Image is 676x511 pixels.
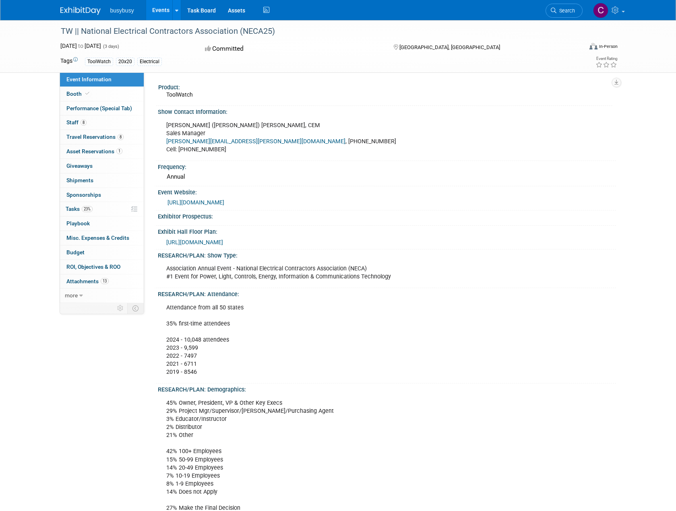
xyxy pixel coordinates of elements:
a: Tasks23% [60,202,144,216]
a: Giveaways [60,159,144,173]
a: Booth [60,87,144,101]
td: Toggle Event Tabs [127,303,144,313]
td: Tags [60,57,78,66]
a: Shipments [60,173,144,188]
div: Committed [203,42,380,56]
span: to [77,43,85,49]
span: ToolWatch [166,91,193,98]
img: ExhibitDay [60,7,101,15]
span: Attachments [66,278,109,284]
div: 20x20 [116,58,134,66]
div: ToolWatch [85,58,113,66]
img: Format-Inperson.png [589,43,597,49]
img: Collin Larson [593,3,608,18]
a: [PERSON_NAME][EMAIL_ADDRESS][PERSON_NAME][DOMAIN_NAME] [166,138,345,145]
a: ROI, Objectives & ROO [60,260,144,274]
div: Frequency: [158,161,616,171]
span: busybusy [110,7,134,14]
a: [URL][DOMAIN_NAME] [166,239,223,245]
span: 8 [118,134,124,140]
span: Playbook [66,220,90,227]
span: more [65,292,78,299]
div: RESEARCH/PLAN: Attendance: [158,288,616,298]
span: Event Information [66,76,112,82]
span: Performance (Special Tab) [66,105,132,111]
span: Shipments [66,177,93,183]
a: Attachments13 [60,274,144,288]
span: Misc. Expenses & Credits [66,235,129,241]
div: Event Website: [158,186,616,196]
a: Event Information [60,72,144,87]
a: Performance (Special Tab) [60,101,144,115]
a: Staff8 [60,115,144,130]
div: In-Person [599,43,618,49]
span: (3 days) [102,44,119,49]
div: Association Annual Event - National Electrical Contractors Association (NECA) #1 Event for Power,... [161,261,527,285]
span: 23% [82,206,93,212]
a: Search [546,4,583,18]
a: [URL][DOMAIN_NAME] [167,199,224,206]
span: [GEOGRAPHIC_DATA], [GEOGRAPHIC_DATA] [399,44,500,50]
span: Tasks [66,206,93,212]
div: Annual [164,171,610,183]
div: Exhibit Hall Floor Plan: [158,226,616,236]
span: Giveaways [66,163,93,169]
span: 13 [101,278,109,284]
div: Electrical [137,58,162,66]
span: [DATE] [DATE] [60,43,101,49]
i: Booth reservation complete [85,91,89,96]
a: more [60,288,144,303]
span: 8 [81,120,87,126]
span: Search [556,8,575,14]
span: Booth [66,91,91,97]
a: Playbook [60,216,144,231]
div: [PERSON_NAME] ([PERSON_NAME]) [PERSON_NAME], CEM Sales Manager , [PHONE_NUMBER] Cell: [PHONE_NUMBER] [161,117,527,158]
div: Event Rating [595,57,617,61]
div: RESEARCH/PLAN: Demographics: [158,383,616,394]
div: RESEARCH/PLAN: Show Type: [158,249,616,260]
div: Exhibitor Prospectus: [158,210,616,220]
div: TW || National Electrical Contractors Association (NECA25) [58,24,571,39]
div: Show Contact Information: [158,106,616,116]
span: Asset Reservations [66,148,122,155]
span: Staff [66,119,87,126]
div: Product: [158,81,612,91]
a: Travel Reservations8 [60,130,144,144]
span: ROI, Objectives & ROO [66,264,120,270]
div: Event Format [535,42,618,54]
td: Personalize Event Tab Strip [114,303,128,313]
a: Asset Reservations1 [60,144,144,159]
div: Attendance from all 50 states 35% first-time attendees 2024 - 10,048 attendees 2023 - 9,599 2022 ... [161,300,527,381]
span: 1 [116,148,122,154]
span: Budget [66,249,85,255]
span: Sponsorships [66,192,101,198]
span: Travel Reservations [66,134,124,140]
a: Budget [60,245,144,260]
a: Sponsorships [60,188,144,202]
a: Misc. Expenses & Credits [60,231,144,245]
